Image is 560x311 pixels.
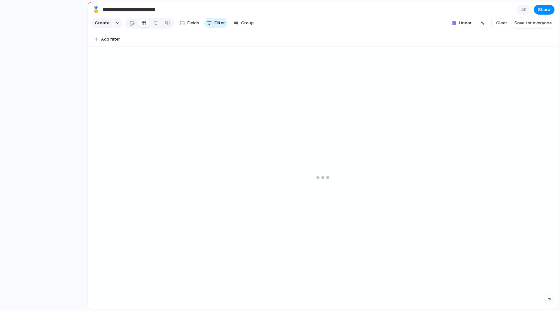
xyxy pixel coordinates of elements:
[449,18,474,28] button: Linear
[496,20,507,26] span: Clear
[177,18,202,28] button: Fields
[521,6,529,13] span: 40
[512,18,554,28] button: Save for everyone
[95,20,110,26] span: Create
[459,20,472,26] span: Linear
[187,20,199,26] span: Fields
[241,20,254,26] span: Group
[494,18,510,28] button: Clear
[91,35,124,44] button: Add filter
[534,5,554,15] button: Share
[101,36,120,42] span: Add filter
[204,18,227,28] button: Filter
[92,5,99,14] div: 🥇
[215,20,225,26] span: Filter
[230,18,257,28] button: Group
[538,6,550,13] span: Share
[91,5,101,15] button: 🥇
[91,18,113,28] button: Create
[514,20,552,26] span: Save for everyone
